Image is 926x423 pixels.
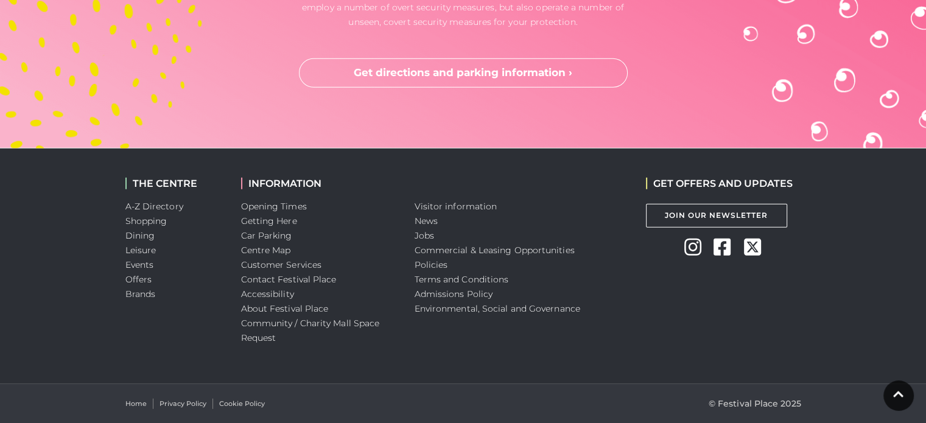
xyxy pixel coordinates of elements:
a: Shopping [125,215,167,226]
a: Brands [125,288,156,299]
a: Offers [125,274,152,285]
h2: GET OFFERS AND UPDATES [646,178,793,189]
a: Admissions Policy [415,288,493,299]
a: Car Parking [241,230,292,241]
a: Opening Times [241,201,307,212]
a: Community / Charity Mall Space Request [241,318,380,343]
a: About Festival Place [241,303,329,314]
a: Customer Services [241,259,322,270]
a: Cookie Policy [219,399,265,409]
a: Join Our Newsletter [646,204,787,228]
a: Get directions and parking information › [299,58,628,88]
a: Privacy Policy [160,399,206,409]
a: Commercial & Leasing Opportunities [415,245,575,256]
a: A-Z Directory [125,201,183,212]
a: News [415,215,438,226]
a: Accessibility [241,288,294,299]
a: Home [125,399,147,409]
a: Events [125,259,154,270]
a: Environmental, Social and Governance [415,303,580,314]
a: Leisure [125,245,156,256]
h2: THE CENTRE [125,178,223,189]
a: Centre Map [241,245,291,256]
p: © Festival Place 2025 [709,396,801,411]
a: Getting Here [241,215,297,226]
a: Dining [125,230,155,241]
a: Jobs [415,230,434,241]
a: Policies [415,259,448,270]
a: Visitor information [415,201,497,212]
a: Contact Festival Place [241,274,337,285]
h2: INFORMATION [241,178,396,189]
a: Terms and Conditions [415,274,509,285]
